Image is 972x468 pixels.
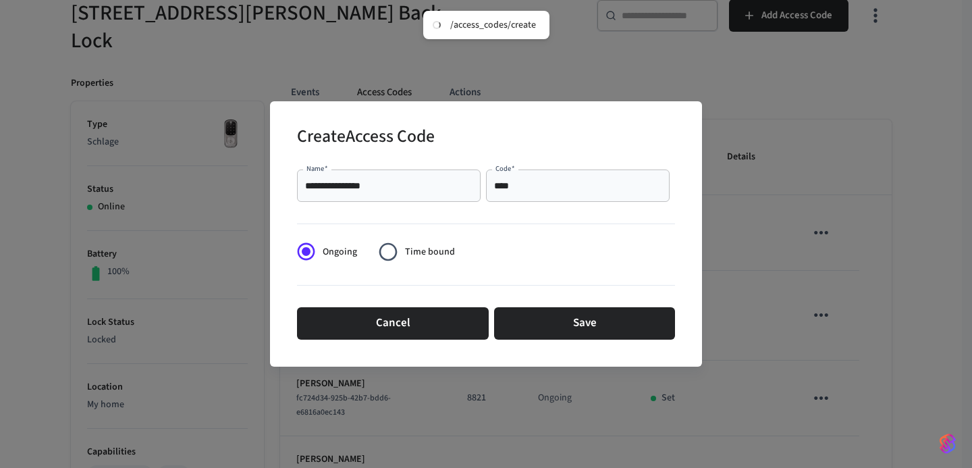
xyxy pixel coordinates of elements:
[306,163,328,174] label: Name
[450,19,536,31] div: /access_codes/create
[297,307,489,340] button: Cancel
[405,245,455,259] span: Time bound
[940,433,956,454] img: SeamLogoGradient.69752ec5.svg
[323,245,357,259] span: Ongoing
[297,118,435,159] h2: Create Access Code
[495,163,515,174] label: Code
[494,307,675,340] button: Save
